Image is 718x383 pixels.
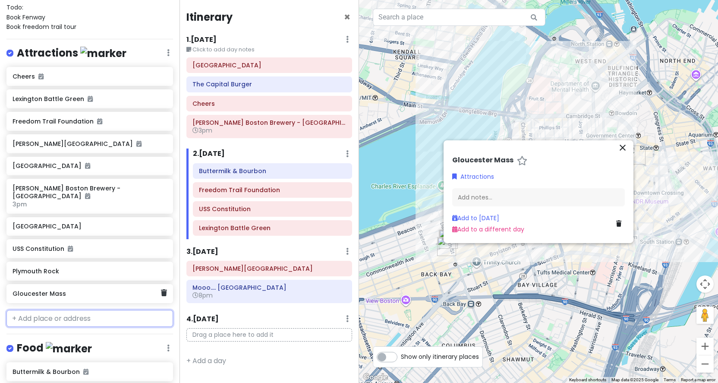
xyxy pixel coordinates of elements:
[696,355,714,373] button: Zoom out
[192,61,346,69] h6: Fenway Park
[192,126,212,135] span: 3pm
[192,80,346,88] h6: The Capital Burger
[186,35,217,44] h6: 1 . [DATE]
[13,162,167,170] h6: [GEOGRAPHIC_DATA]
[13,117,167,125] h6: Freedom Trail Foundation
[13,368,167,376] h6: Buttermilk & Bourbon
[627,146,646,165] div: Freedom Trail Foundation
[46,342,92,355] img: marker
[452,188,625,206] div: Add notes...
[13,245,167,253] h6: USS Constitution
[85,193,90,199] i: Added to itinerary
[136,141,142,147] i: Added to itinerary
[192,265,346,272] h6: Gillette Stadium
[452,172,494,181] a: Attractions
[696,275,714,293] button: Map camera controls
[361,372,390,383] a: Open this area in Google Maps (opens a new window)
[88,96,93,102] i: Added to itinerary
[6,3,76,31] span: Todo: Book Fenway Book freedom trail tour
[452,156,513,165] h6: Gloucester Mass
[611,377,658,382] span: Map data ©2025 Google
[85,163,90,169] i: Added to itinerary
[569,377,606,383] button: Keyboard shortcuts
[192,284,346,291] h6: Mooo.... Seaport
[13,73,167,80] h6: Cheers
[452,214,499,222] a: Add to [DATE]
[199,186,346,194] h6: Freedom Trail Foundation
[664,377,676,382] a: Terms (opens in new tab)
[373,9,545,26] input: Search a place
[17,46,126,60] h4: Attractions
[696,338,714,355] button: Zoom in
[13,140,167,148] h6: [PERSON_NAME][GEOGRAPHIC_DATA]
[13,200,27,209] span: 3pm
[68,246,73,252] i: Added to itinerary
[97,118,102,124] i: Added to itinerary
[80,47,126,60] img: marker
[616,219,625,228] a: Delete place
[186,315,219,324] h6: 4 . [DATE]
[344,12,350,22] button: Close
[192,291,213,300] span: 8pm
[617,142,628,152] i: close
[186,328,352,342] p: Drag a place here to add it
[452,225,524,234] a: Add to a different day
[13,222,167,230] h6: [GEOGRAPHIC_DATA]
[192,119,346,127] h6: Samuel Adams Boston Brewery - Jamaica Plain
[13,184,167,200] h6: [PERSON_NAME] Boston Brewery - [GEOGRAPHIC_DATA]
[617,142,628,155] button: Close
[681,377,715,382] a: Report a map error
[186,10,233,24] h4: Itinerary
[199,205,346,213] h6: USS Constitution
[199,167,346,175] h6: Buttermilk & Bourbon
[186,45,352,54] small: Click to add day notes
[186,247,218,256] h6: 3 . [DATE]
[192,100,346,108] h6: Cheers
[344,10,350,24] span: Close itinerary
[696,307,714,324] button: Drag Pegman onto the map to open Street View
[17,341,92,355] h4: Food
[193,149,225,158] h6: 2 . [DATE]
[401,352,479,361] span: Show only itinerary places
[13,95,167,103] h6: Lexington Battle Green
[439,230,458,249] div: Buttermilk & Bourbon
[6,310,173,327] input: + Add place or address
[361,372,390,383] img: Google
[186,356,226,366] a: + Add a day
[199,224,346,232] h6: Lexington Battle Green
[83,369,88,375] i: Added to itinerary
[13,267,167,275] h6: Plymouth Rock
[517,156,527,167] a: Star place
[161,288,167,299] a: Delete place
[13,290,161,298] h6: Gloucester Mass
[437,237,456,256] div: The Capital Burger
[38,73,44,79] i: Added to itinerary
